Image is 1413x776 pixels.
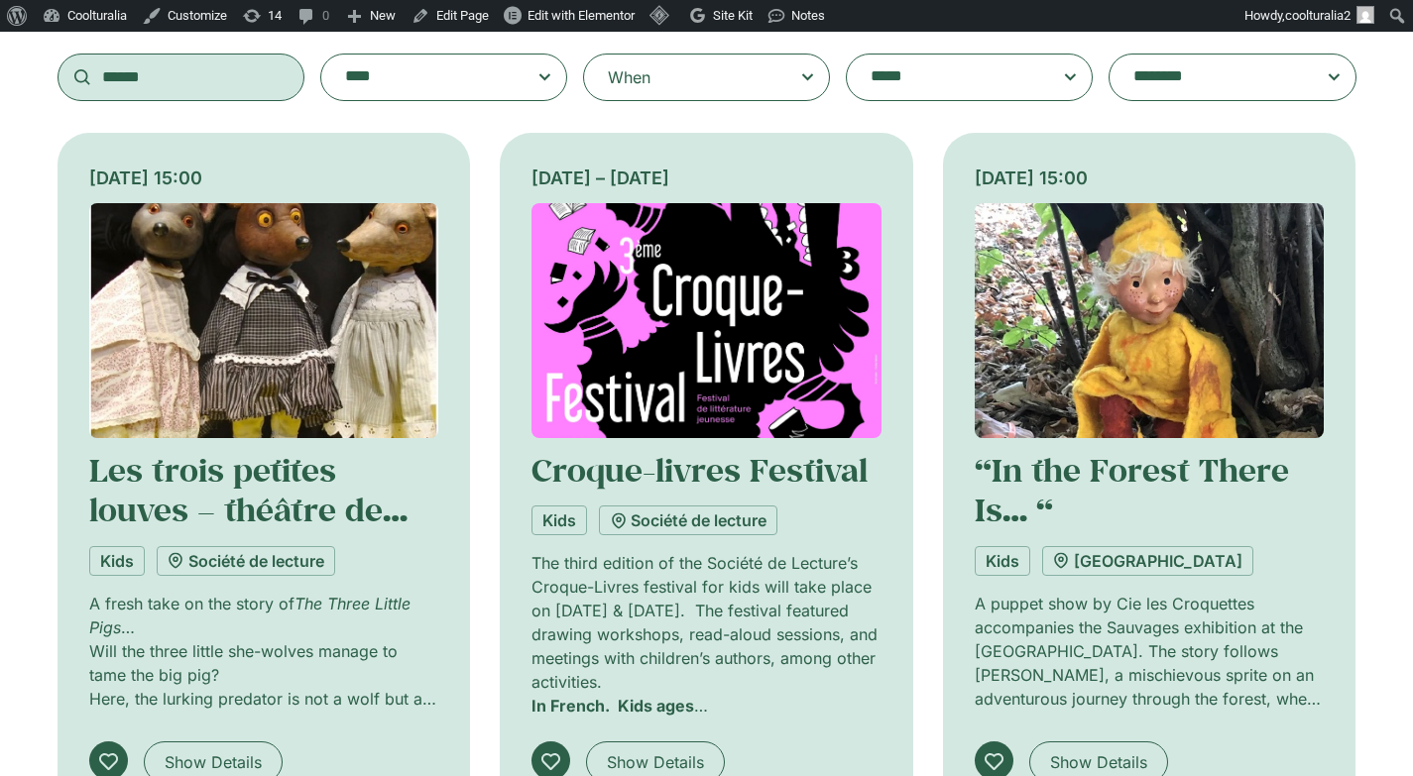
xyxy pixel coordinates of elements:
[89,165,439,191] div: [DATE] 15:00
[531,551,882,694] p: The third edition of the Société de Lecture’s Croque-Livres festival for kids will take place on ...
[89,594,411,637] em: The Three Little Pigs
[531,165,882,191] div: [DATE] – [DATE]
[713,8,753,23] span: Site Kit
[1042,546,1253,576] a: [GEOGRAPHIC_DATA]
[89,687,439,711] p: Here, the lurking predator is not a wolf but a large pig. And the potential prey? She-wolves who ...
[975,165,1325,191] div: [DATE] 15:00
[608,65,650,89] div: When
[1133,63,1292,91] textarea: Search
[89,639,439,687] p: Will the three little she-wolves manage to tame the big pig?
[531,449,868,491] a: Croque-livres Festival
[165,750,262,774] span: Show Details
[871,63,1029,91] textarea: Search
[599,505,777,535] a: Société de lecture
[975,449,1289,530] a: “In the Forest There Is… “
[607,750,704,774] span: Show Details
[528,8,635,23] span: Edit with Elementor
[531,505,587,535] a: Kids
[89,449,408,571] a: Les trois petites louves – théâtre de marionnettes
[531,696,722,739] strong: In French. Kids ages [DEMOGRAPHIC_DATA].
[157,546,335,576] a: Société de lecture
[1050,750,1147,774] span: Show Details
[89,592,439,639] p: A fresh take on the story of …
[89,546,145,576] a: Kids
[345,63,504,91] textarea: Search
[975,592,1325,711] p: A puppet show by Cie les Croquettes accompanies the Sauvages exhibition at the [GEOGRAPHIC_DATA]....
[1285,8,1351,23] span: coolturalia2
[975,203,1325,438] img: Coolturalia - Dans la forêt il y a... spectacle de marionnettes par Cie les Croquettes
[975,546,1030,576] a: Kids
